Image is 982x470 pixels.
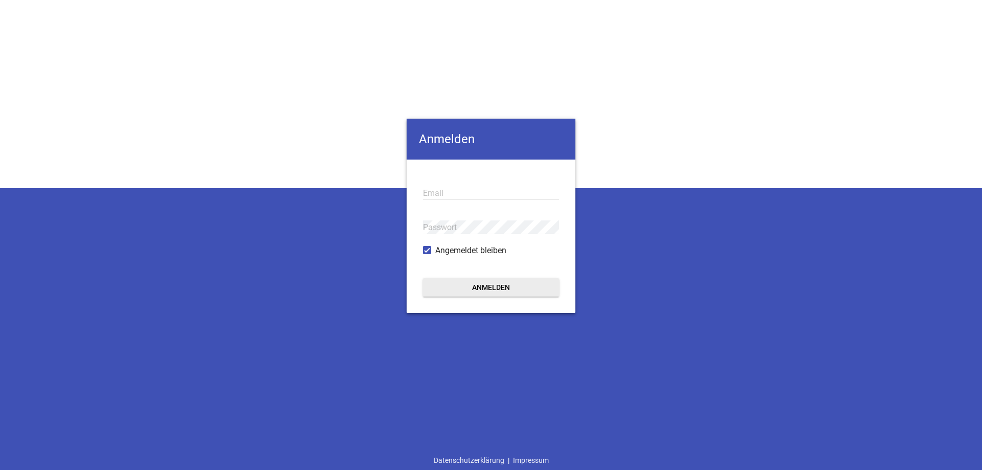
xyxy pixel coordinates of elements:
span: Angemeldet bleiben [435,244,506,257]
div: | [430,451,552,470]
button: Anmelden [423,278,559,297]
a: Impressum [509,451,552,470]
h4: Anmelden [407,119,575,160]
a: Datenschutzerklärung [430,451,508,470]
